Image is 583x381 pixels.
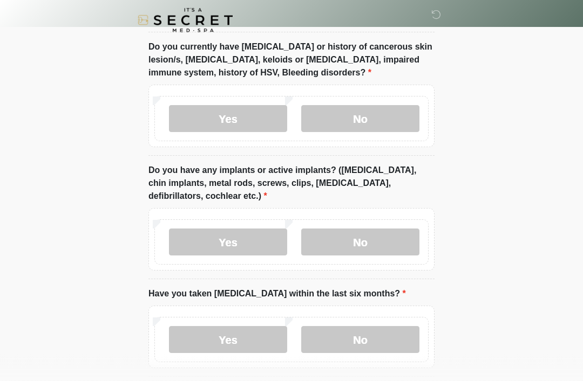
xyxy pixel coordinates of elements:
img: It's A Secret Med Spa Logo [138,8,233,32]
label: No [301,327,419,354]
label: Yes [169,106,287,133]
label: No [301,229,419,256]
label: Yes [169,327,287,354]
label: Yes [169,229,287,256]
label: No [301,106,419,133]
label: Have you taken [MEDICAL_DATA] within the last six months? [148,288,406,301]
label: Do you currently have [MEDICAL_DATA] or history of cancerous skin lesion/s, [MEDICAL_DATA], keloi... [148,41,435,80]
label: Do you have any implants or active implants? ([MEDICAL_DATA], chin implants, metal rods, screws, ... [148,164,435,203]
